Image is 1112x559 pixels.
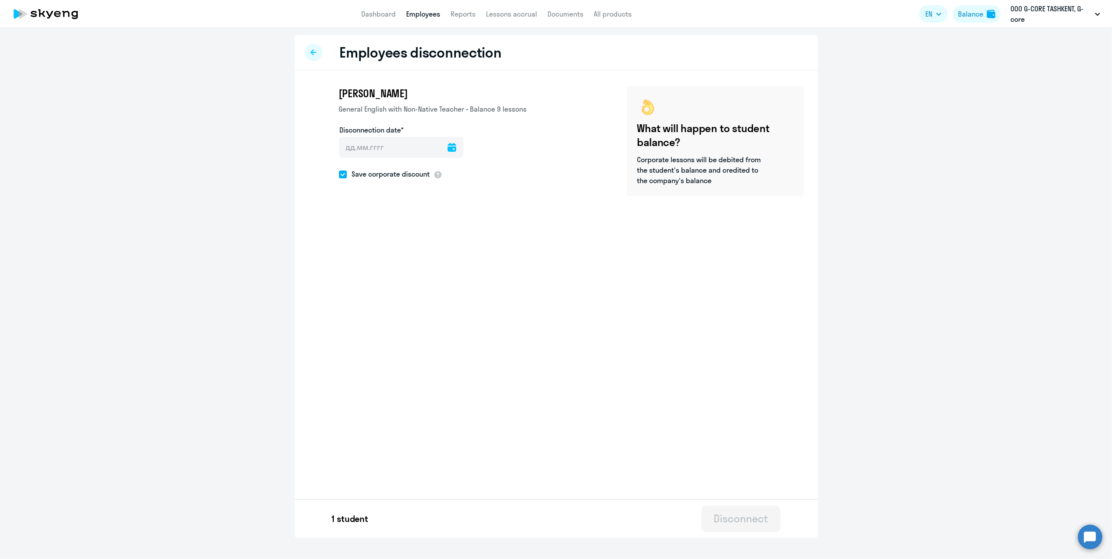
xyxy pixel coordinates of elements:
span: [PERSON_NAME] [339,86,408,100]
div: Disconnect [714,511,768,525]
a: Documents [547,10,583,18]
a: All products [594,10,632,18]
p: General English with Non-Native Teacher • Balance 9 lessons [339,104,527,114]
h2: Employees disconnection [340,44,502,61]
a: Employees [406,10,440,18]
a: Reports [451,10,476,18]
button: Balancebalance [953,5,1001,23]
input: дд.мм.гггг [339,137,463,158]
p: ООО G-CORE TASHKENT, G-core [1010,3,1091,24]
button: EN [919,5,948,23]
button: ООО G-CORE TASHKENT, G-core [1006,3,1105,24]
img: ok [637,97,658,118]
span: Save corporate discount [347,169,430,179]
p: Corporate lessons will be debited from the student's balance and credited to the company's balance [637,154,764,186]
a: Lessons accrual [486,10,537,18]
label: Disconnection date* [340,125,404,135]
div: Balance [958,9,983,19]
span: EN [925,9,932,19]
p: 1 student [332,513,369,525]
a: Dashboard [361,10,396,18]
button: Disconnect [701,506,780,532]
h4: What will happen to student balance? [637,121,794,149]
img: balance [987,10,996,18]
